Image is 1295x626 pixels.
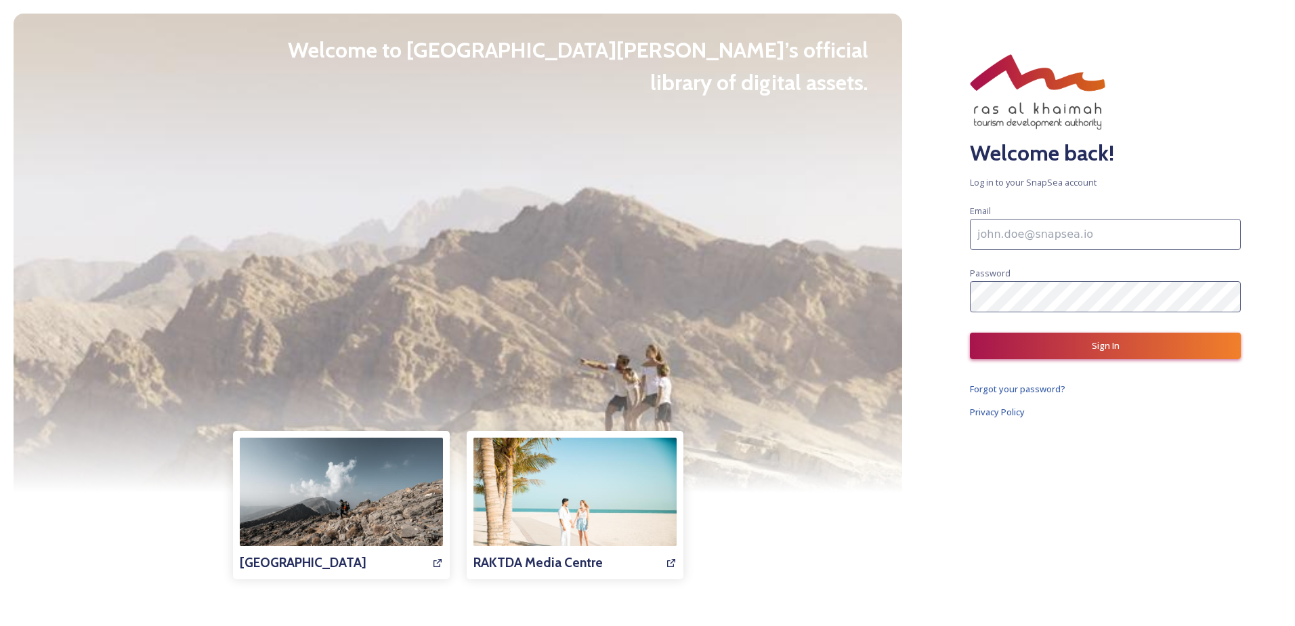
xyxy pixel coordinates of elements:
[473,438,677,572] a: RAKTDA Media Centre
[970,137,1241,169] h2: Welcome back!
[473,553,603,572] h3: RAKTDA Media Centre
[970,176,1241,189] span: Log in to your SnapSea account
[970,383,1065,395] span: Forgot your password?
[473,438,677,573] img: 7e8a814c-968e-46a8-ba33-ea04b7243a5d.jpg
[970,406,1025,418] span: Privacy Policy
[970,205,991,217] span: Email
[970,54,1105,130] img: RAKTDA_ENG_NEW%20STACKED%20LOGO_RGB.png
[970,219,1241,250] input: john.doe@snapsea.io
[240,553,366,572] h3: [GEOGRAPHIC_DATA]
[970,333,1241,359] button: Sign In
[970,267,1011,279] span: Password
[970,381,1241,397] a: Forgot your password?
[240,438,443,573] img: af43f390-05ef-4fa9-bb37-4833bd5513fb.jpg
[970,404,1241,420] a: Privacy Policy
[240,438,443,572] a: [GEOGRAPHIC_DATA]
